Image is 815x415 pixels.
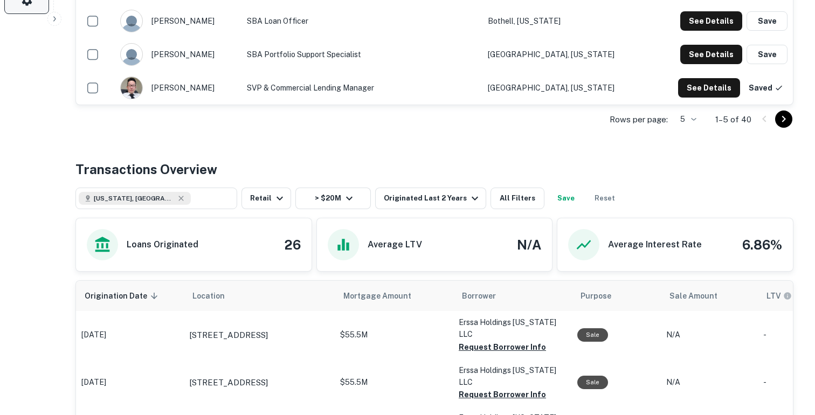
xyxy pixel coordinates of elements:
[742,235,782,254] h4: 6.86%
[189,376,329,389] a: [STREET_ADDRESS]
[120,77,236,99] div: [PERSON_NAME]
[761,329,815,381] iframe: Chat Widget
[549,188,583,209] button: Save your search to get updates of matches that match your search criteria.
[375,188,486,209] button: Originated Last 2 Years
[459,364,567,388] p: Erssa Holdings [US_STATE] LLC
[340,377,448,388] p: $55.5M
[241,38,482,71] td: SBA Portfolio Support Specialist
[715,113,751,126] p: 1–5 of 40
[335,281,453,311] th: Mortgage Amount
[189,329,329,342] a: [STREET_ADDRESS]
[94,193,175,203] span: [US_STATE], [GEOGRAPHIC_DATA]
[482,38,648,71] td: [GEOGRAPHIC_DATA], [US_STATE]
[482,4,648,38] td: Bothell, [US_STATE]
[666,377,752,388] p: N/A
[678,78,740,98] button: See Details
[85,289,161,302] span: Origination Date
[189,376,268,389] p: [STREET_ADDRESS]
[669,289,731,302] span: Sale Amount
[295,188,371,209] button: > $20M
[766,290,806,302] span: LTVs displayed on the website are for informational purposes only and may be reported incorrectly...
[581,289,625,302] span: Purpose
[76,281,184,311] th: Origination Date
[577,376,608,389] div: Sale
[462,289,496,302] span: Borrower
[666,329,752,341] p: N/A
[680,45,742,64] button: See Details
[459,341,546,354] button: Request Borrower Info
[459,388,546,401] button: Request Borrower Info
[747,45,788,64] button: Save
[241,71,482,105] td: SVP & Commercial Lending Manager
[75,160,217,179] h4: Transactions Overview
[81,377,178,388] p: [DATE]
[610,113,668,126] p: Rows per page:
[482,71,648,105] td: [GEOGRAPHIC_DATA], [US_STATE]
[459,316,567,340] p: Erssa Holdings [US_STATE] LLC
[120,43,236,66] div: [PERSON_NAME]
[672,112,698,127] div: 5
[343,289,425,302] span: Mortgage Amount
[744,78,788,98] button: Saved
[189,329,268,342] p: [STREET_ADDRESS]
[340,329,448,341] p: $55.5M
[241,188,291,209] button: Retail
[747,11,788,31] button: Save
[680,11,742,31] button: See Details
[453,281,572,311] th: Borrower
[81,329,178,341] p: [DATE]
[368,238,422,251] h6: Average LTV
[192,289,239,302] span: Location
[588,188,622,209] button: Reset
[766,290,781,302] h6: LTV
[384,192,481,205] div: Originated Last 2 Years
[572,281,661,311] th: Purpose
[241,4,482,38] td: SBA Loan Officer
[577,328,608,342] div: Sale
[184,281,335,311] th: Location
[763,377,812,388] p: -
[608,238,702,251] h6: Average Interest Rate
[121,44,142,65] img: 9c8pery4andzj6ohjkjp54ma2
[120,10,236,32] div: [PERSON_NAME]
[121,10,142,32] img: 9c8pery4andzj6ohjkjp54ma2
[127,238,198,251] h6: Loans Originated
[517,235,541,254] h4: N/A
[491,188,544,209] button: All Filters
[775,110,792,128] button: Go to next page
[766,290,792,302] div: LTVs displayed on the website are for informational purposes only and may be reported incorrectly...
[121,77,142,99] img: 1694747076506
[661,281,758,311] th: Sale Amount
[284,235,301,254] h4: 26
